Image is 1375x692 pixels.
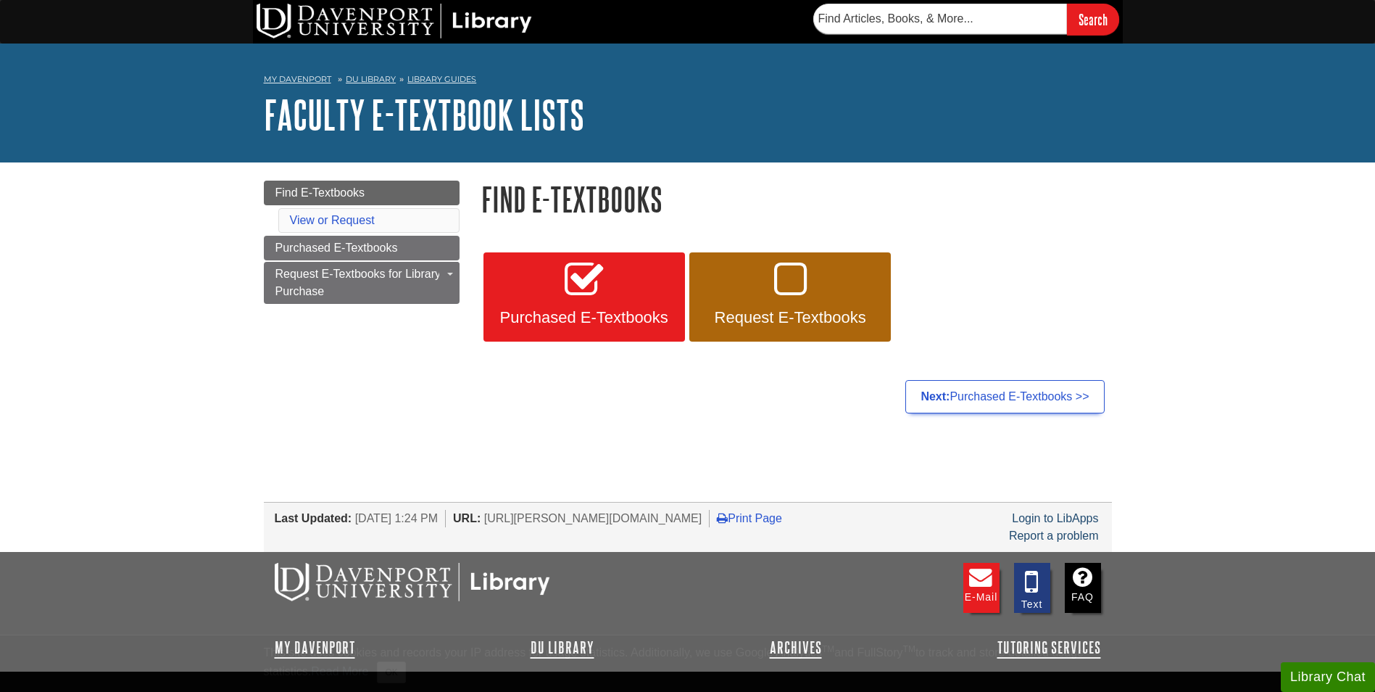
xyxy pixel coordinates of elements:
[921,390,950,403] strong: Next:
[290,214,375,226] a: View or Request
[264,181,460,304] div: Guide Page Menu
[257,4,532,38] img: DU Library
[264,644,1112,683] div: This site uses cookies and records your IP address for usage statistics. Additionally, we use Goo...
[453,512,481,524] span: URL:
[311,665,368,677] a: Read More
[1281,662,1375,692] button: Library Chat
[813,4,1067,34] input: Find Articles, Books, & More...
[905,380,1104,413] a: Next:Purchased E-Textbooks >>
[822,644,834,654] sup: TM
[963,563,1000,613] a: E-mail
[264,262,460,304] a: Request E-Textbooks for Library Purchase
[717,512,728,524] i: Print Page
[481,181,1112,218] h1: Find E-Textbooks
[377,662,405,683] button: Close
[264,181,460,205] a: Find E-Textbooks
[264,73,331,86] a: My Davenport
[1009,530,1099,542] a: Report a problem
[689,252,891,342] a: Request E-Textbooks
[903,644,915,654] sup: TM
[1012,512,1098,524] a: Login to LibApps
[700,308,880,327] span: Request E-Textbooks
[717,512,782,524] a: Print Page
[275,268,441,297] span: Request E-Textbooks for Library Purchase
[264,70,1112,93] nav: breadcrumb
[407,74,476,84] a: Library Guides
[346,74,396,84] a: DU Library
[275,512,352,524] span: Last Updated:
[484,512,702,524] span: [URL][PERSON_NAME][DOMAIN_NAME]
[275,563,550,601] img: DU Libraries
[275,242,398,254] span: Purchased E-Textbooks
[483,252,685,342] a: Purchased E-Textbooks
[264,92,584,137] a: Faculty E-Textbook Lists
[355,512,438,524] span: [DATE] 1:24 PM
[813,4,1119,35] form: Searches DU Library's articles, books, and more
[1067,4,1119,35] input: Search
[1065,563,1101,613] a: FAQ
[494,308,674,327] span: Purchased E-Textbooks
[275,186,365,199] span: Find E-Textbooks
[264,236,460,260] a: Purchased E-Textbooks
[1014,563,1050,613] a: Text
